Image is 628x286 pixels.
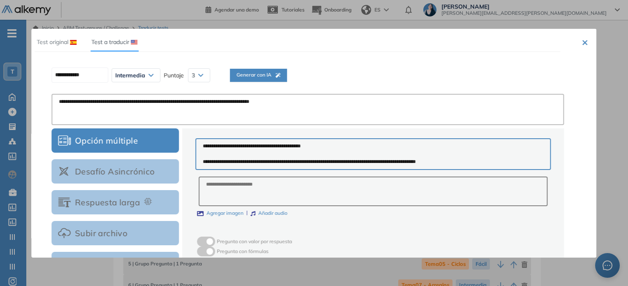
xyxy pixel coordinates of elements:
[217,238,292,244] span: Pregunta con valor por respuesta
[236,71,280,79] span: Generar con IA
[51,159,179,184] button: Desafío Asincrónico
[131,40,137,45] img: USA
[250,209,287,217] label: Añadir audio
[51,128,179,153] button: Opción múltiple
[51,221,179,245] button: Subir archivo
[197,209,243,217] label: Agregar imagen
[192,72,195,79] span: 3
[582,37,589,47] button: ×
[51,252,179,276] button: Respuesta con video
[70,40,76,45] img: ESP
[115,72,145,79] span: Intermedia
[51,190,179,214] button: Respuesta larga
[230,69,287,82] button: Generar con IA
[217,248,268,254] span: Pregunta con fórmulas
[164,71,184,80] span: Puntaje
[37,38,68,46] span: Test original
[91,38,129,46] span: Test a traducir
